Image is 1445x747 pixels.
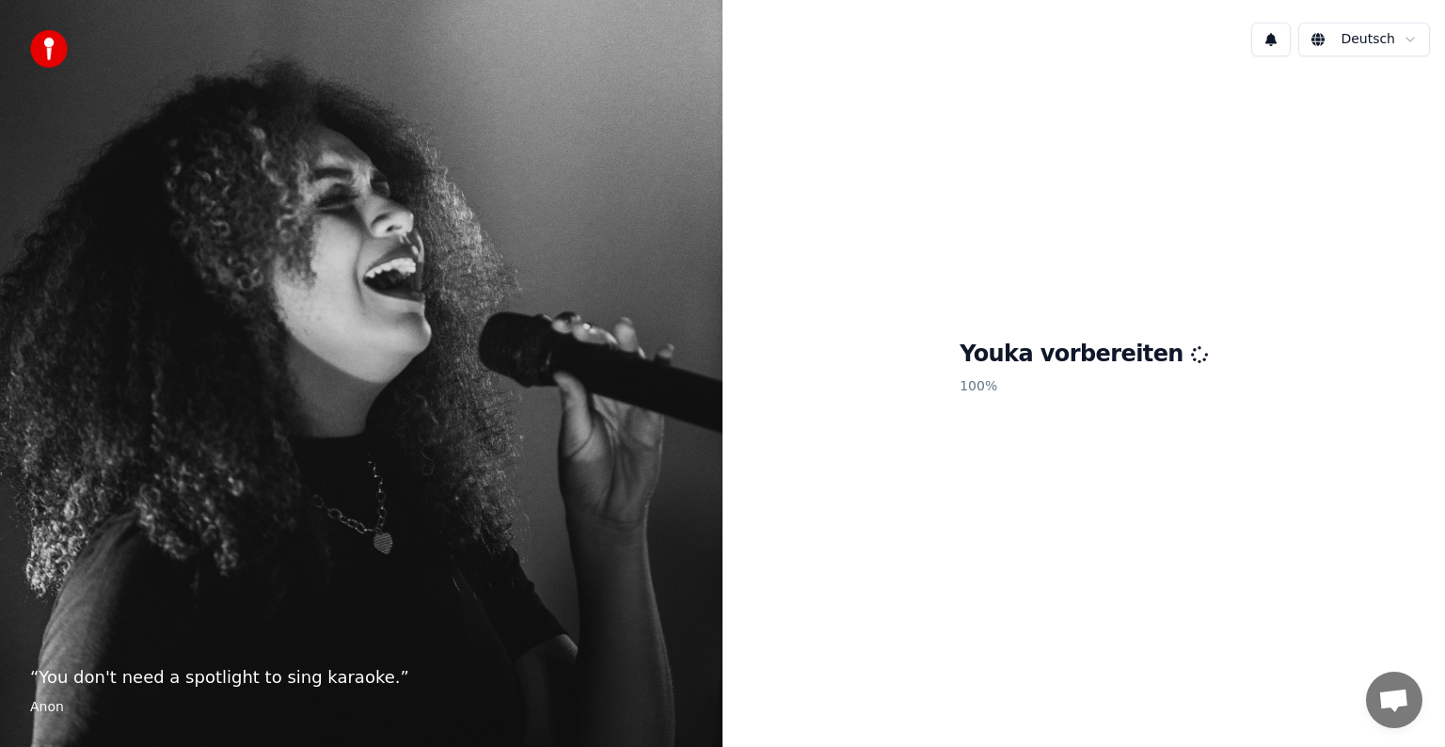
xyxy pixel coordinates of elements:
[960,340,1208,370] h1: Youka vorbereiten
[1366,672,1422,728] a: Chat öffnen
[30,698,692,717] footer: Anon
[30,30,68,68] img: youka
[30,664,692,691] p: “ You don't need a spotlight to sing karaoke. ”
[960,370,1208,404] p: 100 %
